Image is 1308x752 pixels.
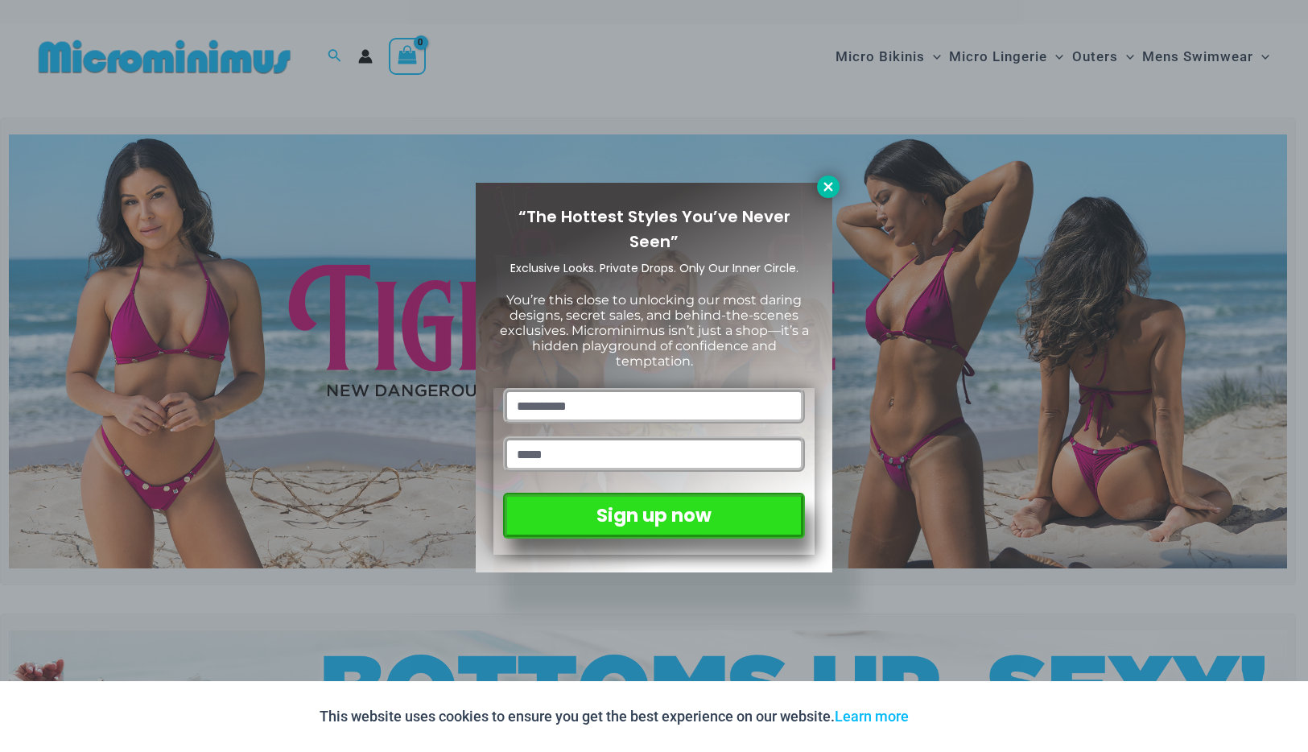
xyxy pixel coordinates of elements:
[921,697,989,736] button: Accept
[817,176,840,198] button: Close
[835,708,909,725] a: Learn more
[320,704,909,729] p: This website uses cookies to ensure you get the best experience on our website.
[503,493,805,539] button: Sign up now
[518,205,790,253] span: “The Hottest Styles You’ve Never Seen”
[510,260,798,276] span: Exclusive Looks. Private Drops. Only Our Inner Circle.
[500,292,809,370] span: You’re this close to unlocking our most daring designs, secret sales, and behind-the-scenes exclu...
